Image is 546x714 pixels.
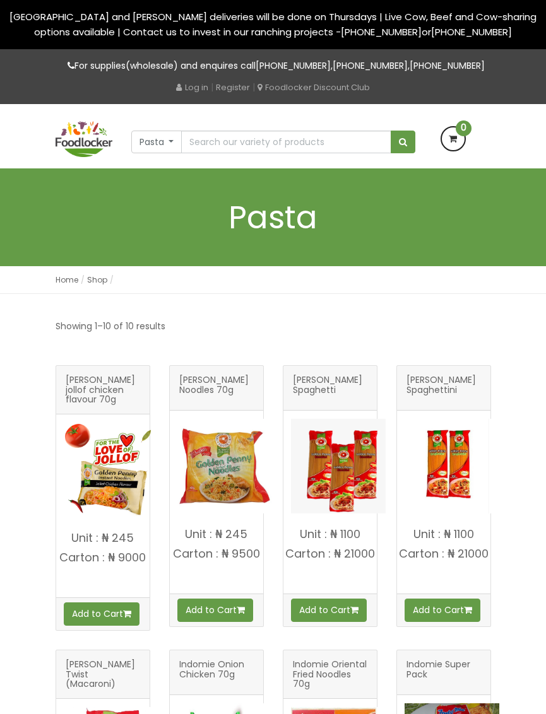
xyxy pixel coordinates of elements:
i: Add to cart [123,609,131,618]
span: [PERSON_NAME] Spaghettini [407,375,481,401]
span: [PERSON_NAME] jollof chicken flavour 70g [66,375,140,401]
span: Indomie Oriental Fried Noodles 70g [293,660,367,685]
a: [PHONE_NUMBER] [341,25,422,38]
i: Add to cart [350,606,359,614]
a: Log in [176,81,208,93]
p: For supplies(wholesale) and enquires call , , [56,59,491,73]
a: [PHONE_NUMBER] [256,59,331,72]
button: Add to Cart [177,599,253,621]
span: [PERSON_NAME] Spaghetti [293,375,367,401]
i: Add to cart [237,606,245,614]
span: [PERSON_NAME] Noodles 70g [179,375,254,401]
a: [PHONE_NUMBER] [431,25,512,38]
button: Pasta [131,131,182,153]
button: Add to Cart [405,599,480,621]
span: [GEOGRAPHIC_DATA] and [PERSON_NAME] deliveries will be done on Thursdays | Live Cow, Beef and Cow... [9,10,537,38]
a: [PHONE_NUMBER] [333,59,408,72]
a: Home [56,274,78,285]
img: Golden penny jollof chicken flavour 70g [64,423,158,517]
p: Carton : ₦ 9500 [170,547,263,560]
a: Register [216,81,250,93]
p: Unit : ₦ 245 [170,528,263,541]
h1: Pasta [56,200,491,235]
span: 0 [456,120,472,136]
span: Indomie Super Pack [407,660,481,685]
button: Add to Cart [291,599,367,621]
span: [PERSON_NAME] Twist (Macaroni) [66,660,140,685]
a: [PHONE_NUMBER] [410,59,485,72]
p: Carton : ₦ 21000 [397,547,490,560]
span: | [252,81,255,93]
input: Search our variety of products [181,131,391,153]
button: Add to Cart [64,602,139,625]
p: Unit : ₦ 245 [56,532,150,544]
img: Golden Penny Spaghettini [405,419,499,513]
img: Golden Penny Noodles 70g [177,419,272,513]
span: | [211,81,213,93]
p: Unit : ₦ 1100 [283,528,377,541]
img: FoodLocker [56,121,112,157]
a: Foodlocker Discount Club [258,81,370,93]
p: Unit : ₦ 1100 [397,528,490,541]
p: Carton : ₦ 21000 [283,547,377,560]
p: Showing 1–10 of 10 results [56,319,165,334]
a: Shop [87,274,107,285]
span: Indomie Onion Chicken 70g [179,660,254,685]
img: Golden Penny Spaghetti [291,419,386,513]
i: Add to cart [464,606,472,614]
p: Carton : ₦ 9000 [56,551,150,564]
